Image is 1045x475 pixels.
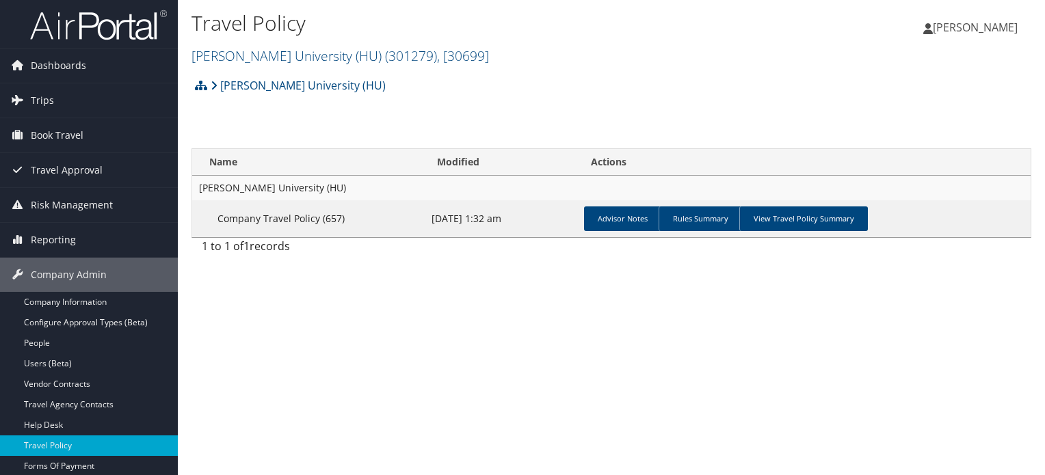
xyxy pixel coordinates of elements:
th: Name: activate to sort column ascending [192,149,425,176]
span: Book Travel [31,118,83,152]
a: [PERSON_NAME] University (HU) [211,72,386,99]
a: [PERSON_NAME] University (HU) [191,46,489,65]
span: Reporting [31,223,76,257]
span: Company Admin [31,258,107,292]
span: 1 [243,239,250,254]
td: [DATE] 1:32 am [425,200,579,237]
td: [PERSON_NAME] University (HU) [192,176,1031,200]
span: [PERSON_NAME] [933,20,1018,35]
td: Company Travel Policy (657) [192,200,425,237]
a: [PERSON_NAME] [923,7,1031,48]
span: Risk Management [31,188,113,222]
span: Trips [31,83,54,118]
div: 1 to 1 of records [202,238,391,261]
img: airportal-logo.png [30,9,167,41]
a: View Travel Policy Summary [739,206,868,231]
a: Advisor Notes [584,206,661,231]
th: Modified: activate to sort column ascending [425,149,579,176]
span: Dashboards [31,49,86,83]
a: Rules Summary [659,206,742,231]
th: Actions [579,149,1031,176]
span: Travel Approval [31,153,103,187]
span: ( 301279 ) [385,46,437,65]
h1: Travel Policy [191,9,752,38]
span: , [ 30699 ] [437,46,489,65]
